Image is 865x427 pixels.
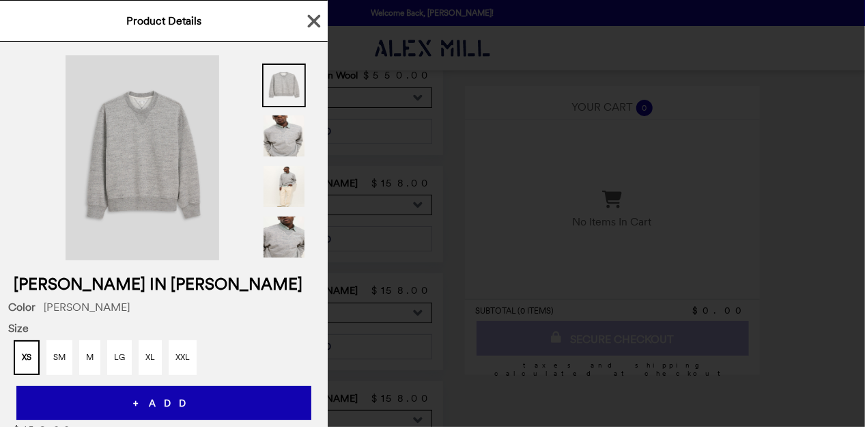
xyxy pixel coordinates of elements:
button: XL [139,340,162,375]
div: [PERSON_NAME] [8,301,320,314]
img: Thumbnail 3 [262,165,306,208]
button: M [79,340,100,375]
button: + ADD [16,386,311,420]
button: LG [107,340,132,375]
button: XS [14,340,40,375]
img: Thumbnail 4 [262,215,306,259]
button: XXL [169,340,197,375]
img: Heather Grey / XS [66,55,219,260]
img: Thumbnail 1 [262,64,306,107]
img: Thumbnail 2 [262,114,306,158]
span: Size [8,322,320,335]
span: Color [8,301,36,314]
button: SM [46,340,72,375]
span: Product Details [126,14,201,27]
